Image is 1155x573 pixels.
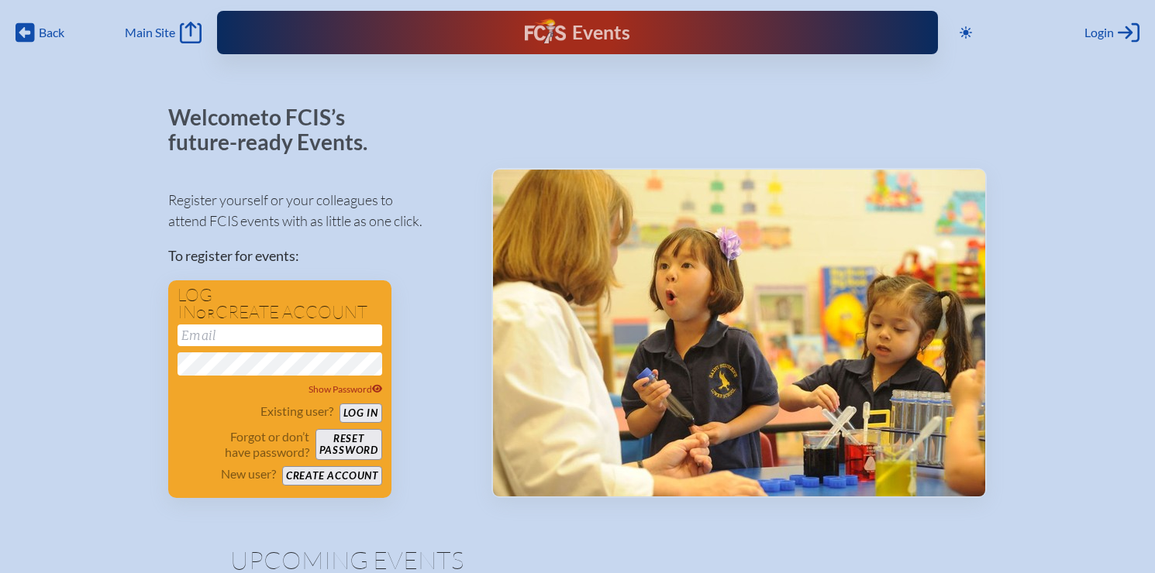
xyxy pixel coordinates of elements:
[125,22,201,43] a: Main Site
[178,286,382,321] h1: Log in create account
[178,324,382,346] input: Email
[221,466,276,482] p: New user?
[309,383,383,395] span: Show Password
[340,403,382,423] button: Log in
[260,403,333,419] p: Existing user?
[196,306,215,321] span: or
[1084,25,1114,40] span: Login
[422,19,733,46] div: FCIS Events — Future ready
[315,429,382,460] button: Resetpassword
[125,25,175,40] span: Main Site
[282,466,382,486] button: Create account
[493,170,985,496] img: Events
[39,25,64,40] span: Back
[168,105,385,154] p: Welcome to FCIS’s future-ready Events.
[168,190,467,232] p: Register yourself or your colleagues to attend FCIS events with as little as one click.
[178,429,309,460] p: Forgot or don’t have password?
[168,245,467,266] p: To register for events:
[230,547,925,572] h1: Upcoming Events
